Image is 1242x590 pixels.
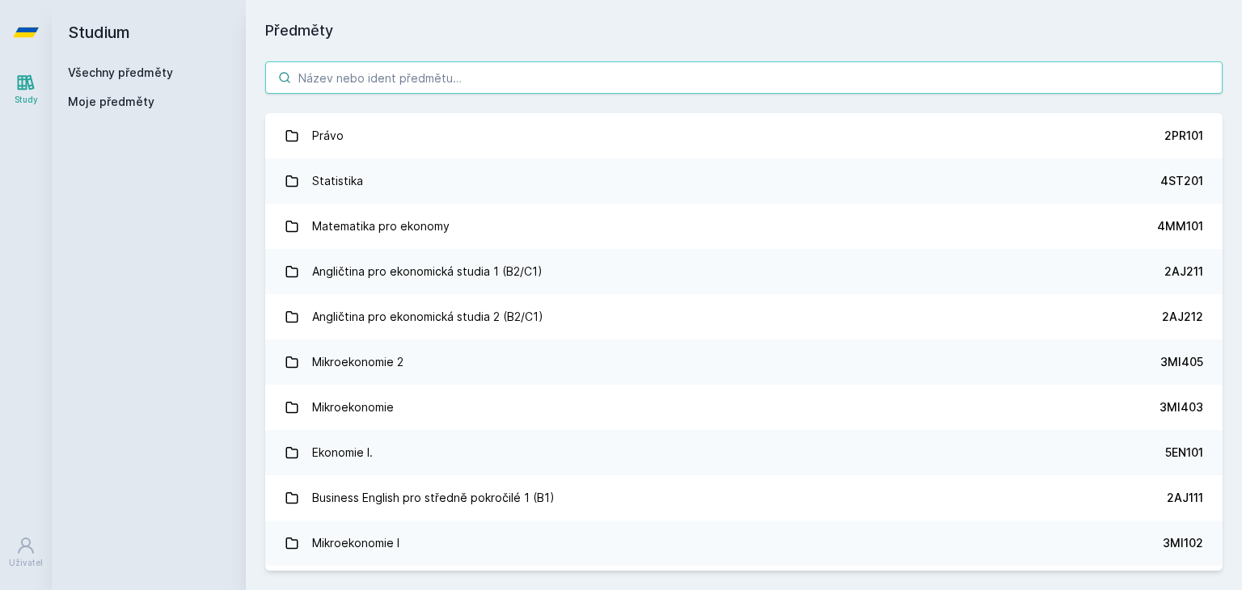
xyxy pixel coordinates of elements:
[265,475,1223,520] a: Business English pro středně pokročilé 1 (B1) 2AJ111
[1160,354,1203,370] div: 3MI405
[1165,445,1203,461] div: 5EN101
[265,113,1223,158] a: Právo 2PR101
[68,94,154,110] span: Moje předměty
[3,65,49,114] a: Study
[1157,218,1203,234] div: 4MM101
[265,385,1223,430] a: Mikroekonomie 3MI403
[1164,128,1203,144] div: 2PR101
[312,391,394,424] div: Mikroekonomie
[312,436,373,469] div: Ekonomie I.
[265,158,1223,204] a: Statistika 4ST201
[265,339,1223,385] a: Mikroekonomie 2 3MI405
[265,430,1223,475] a: Ekonomie I. 5EN101
[265,19,1223,42] h1: Předměty
[312,255,543,288] div: Angličtina pro ekonomická studia 1 (B2/C1)
[1163,535,1203,551] div: 3MI102
[265,520,1223,566] a: Mikroekonomie I 3MI102
[1162,309,1203,325] div: 2AJ212
[3,528,49,577] a: Uživatel
[68,65,173,79] a: Všechny předměty
[265,294,1223,339] a: Angličtina pro ekonomická studia 2 (B2/C1) 2AJ212
[312,120,344,152] div: Právo
[312,527,399,559] div: Mikroekonomie I
[312,346,403,378] div: Mikroekonomie 2
[265,204,1223,249] a: Matematika pro ekonomy 4MM101
[15,94,38,106] div: Study
[312,210,450,242] div: Matematika pro ekonomy
[9,557,43,569] div: Uživatel
[1160,173,1203,189] div: 4ST201
[312,301,543,333] div: Angličtina pro ekonomická studia 2 (B2/C1)
[1160,399,1203,415] div: 3MI403
[265,61,1223,94] input: Název nebo ident předmětu…
[312,165,363,197] div: Statistika
[265,249,1223,294] a: Angličtina pro ekonomická studia 1 (B2/C1) 2AJ211
[1164,263,1203,280] div: 2AJ211
[1167,490,1203,506] div: 2AJ111
[312,482,555,514] div: Business English pro středně pokročilé 1 (B1)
